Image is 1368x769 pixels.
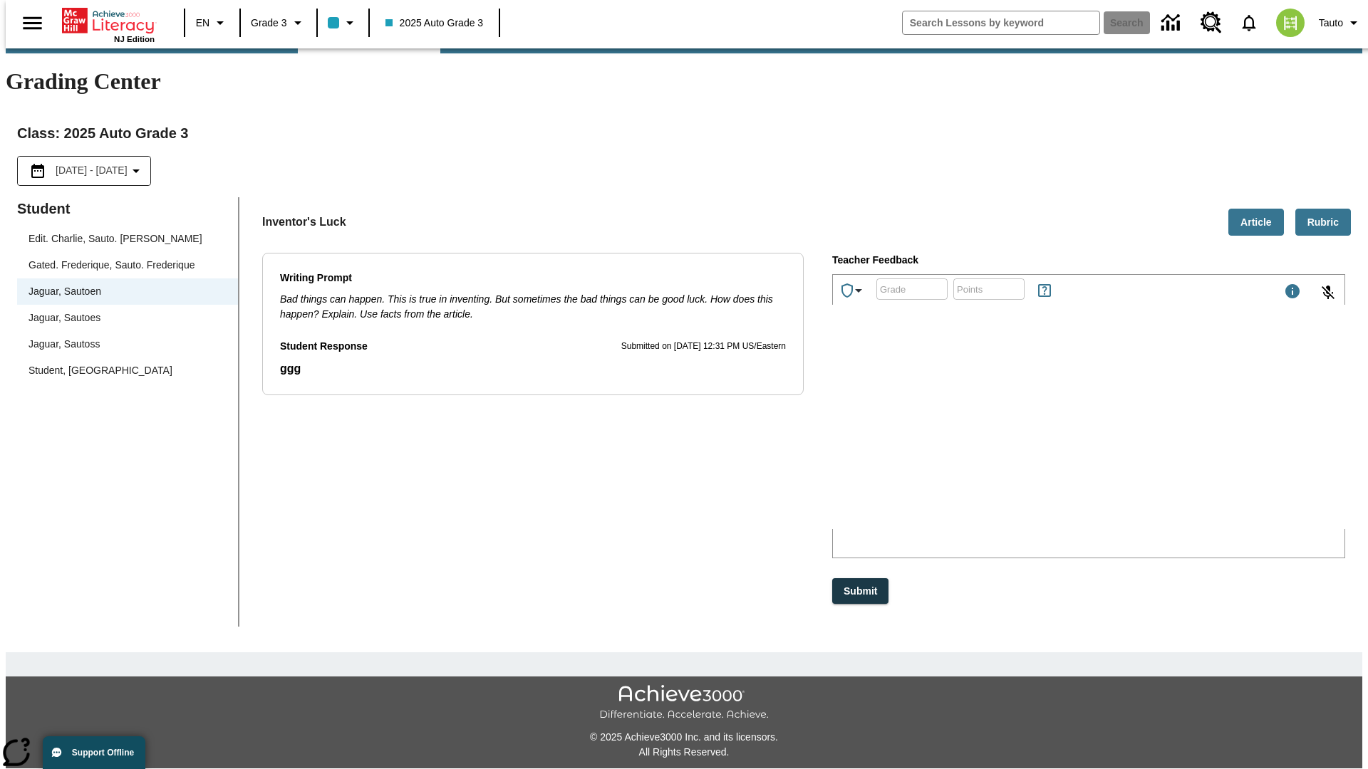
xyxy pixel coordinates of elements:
[1192,4,1230,42] a: Resource Center, Will open in new tab
[62,6,155,35] a: Home
[196,16,209,31] span: EN
[17,331,238,357] div: Jaguar, Sautoss
[280,271,786,286] p: Writing Prompt
[953,278,1025,300] div: Points: Must be equal to or less than 25.
[17,357,238,384] div: Student, [GEOGRAPHIC_DATA]
[17,278,238,305] div: Jaguar, Sautoen
[280,339,368,355] p: Student Response
[832,253,1345,268] p: Teacher Feedback
[28,231,202,246] div: Edit. Charlie, Sauto. [PERSON_NAME]
[1311,276,1345,310] button: Click to activate and allow voice recognition
[24,162,145,179] button: Select the date range menu item
[28,337,100,352] div: Jaguar, Sautoss
[6,68,1362,95] h1: Grading Center
[876,278,948,300] div: Grade: Letters, numbers, %, + and - are allowed.
[280,360,786,377] p: Student Response
[6,11,208,24] p: WEZZP
[28,310,100,325] div: Jaguar, Sautoes
[1153,4,1192,43] a: Data Center
[1319,16,1343,31] span: Tauto
[72,748,134,758] span: Support Offline
[832,578,888,605] button: Submit
[1284,283,1301,303] div: Maximum 1000 characters Press Escape to exit toolbar and use left and right arrow keys to access ...
[17,305,238,331] div: Jaguar, Sautoes
[62,5,155,43] div: Home
[43,736,145,769] button: Support Offline
[1228,209,1284,236] button: Article, Will open in new tab
[1276,9,1305,37] img: avatar image
[280,360,786,377] p: ggg
[17,197,238,220] p: Student
[28,284,101,299] div: Jaguar, Sautoen
[17,122,1351,145] h2: Class : 2025 Auto Grade 3
[1313,10,1368,36] button: Profile/Settings
[128,162,145,179] svg: Collapse Date Range Filter
[245,10,312,36] button: Grade: Grade 3, Select a grade
[114,35,155,43] span: NJ Edition
[6,730,1362,745] p: © 2025 Achieve3000 Inc. and its licensors.
[280,292,786,322] p: Bad things can happen. This is true in inventing. But sometimes the bad things can be good luck. ...
[251,16,287,31] span: Grade 3
[56,163,128,178] span: [DATE] - [DATE]
[11,2,53,44] button: Open side menu
[17,252,238,278] div: Gated. Frederique, Sauto. Frederique
[876,271,948,308] input: Grade: Letters, numbers, %, + and - are allowed.
[1295,209,1351,236] button: Rubric, Will open in new tab
[17,226,238,252] div: Edit. Charlie, Sauto. [PERSON_NAME]
[28,363,172,378] div: Student, [GEOGRAPHIC_DATA]
[1268,4,1313,41] button: Select a new avatar
[6,745,1362,760] p: All Rights Reserved.
[262,214,346,231] p: Inventor's Luck
[1030,276,1059,305] button: Rules for Earning Points and Achievements, Will open in new tab
[1230,4,1268,41] a: Notifications
[903,11,1099,34] input: search field
[6,11,208,24] body: Type your response here.
[385,16,484,31] span: 2025 Auto Grade 3
[833,276,873,305] button: Achievements
[599,685,769,721] img: Achieve3000 Differentiate Accelerate Achieve
[28,258,195,273] div: Gated. Frederique, Sauto. Frederique
[621,340,786,354] p: Submitted on [DATE] 12:31 PM US/Eastern
[322,10,364,36] button: Class color is light blue. Change class color
[953,271,1025,308] input: Points: Must be equal to or less than 25.
[190,10,235,36] button: Language: EN, Select a language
